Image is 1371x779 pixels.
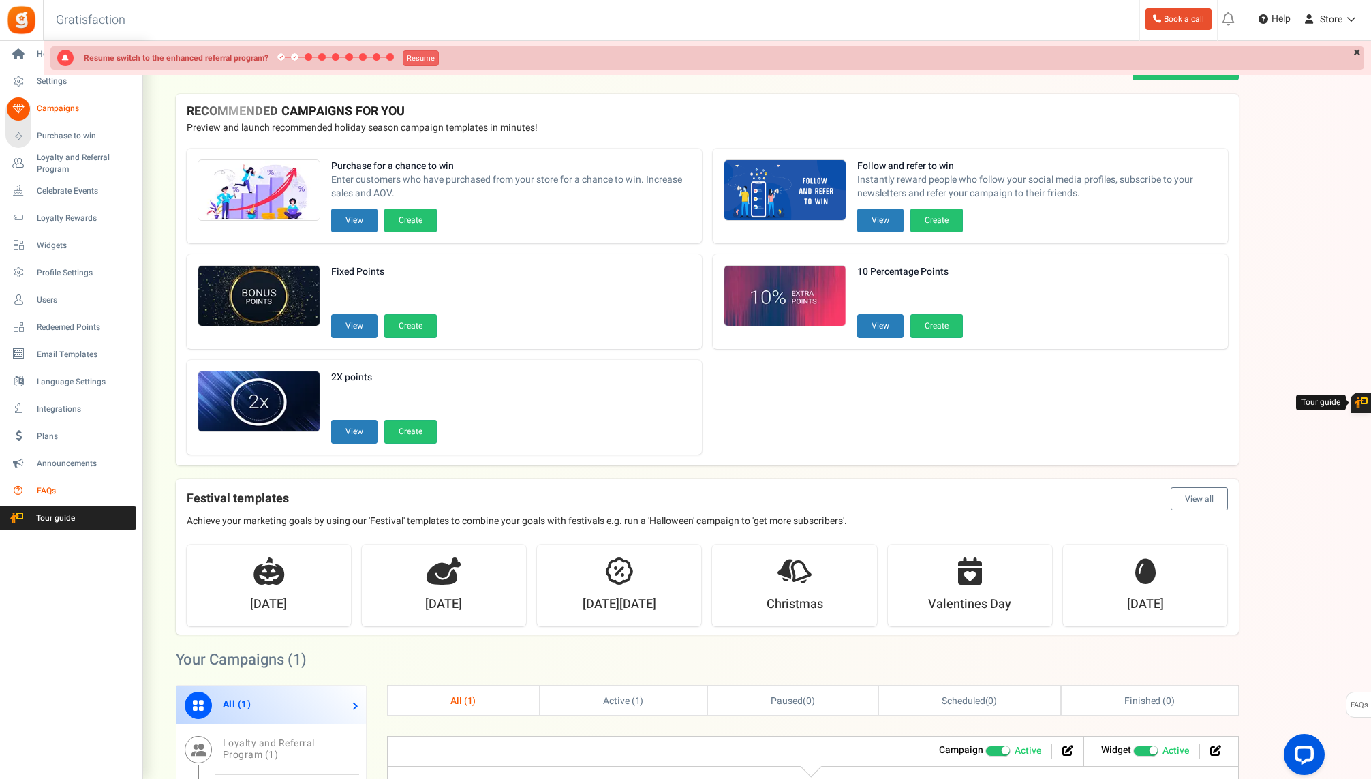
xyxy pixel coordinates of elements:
[37,431,132,442] span: Plans
[37,185,132,197] span: Celebrate Events
[37,322,132,333] span: Redeemed Points
[223,736,315,762] span: Loyalty and Referral Program ( )
[942,694,997,708] span: ( )
[5,288,136,311] a: Users
[1101,743,1131,757] strong: Widget
[1015,744,1041,758] span: Active
[1296,395,1346,410] div: Tour guide
[5,125,136,148] a: Purchase to win
[724,160,846,222] img: Recommended Campaigns
[5,479,136,502] a: FAQs
[37,213,132,224] span: Loyalty Rewards
[1145,8,1212,30] a: Book a call
[223,697,251,712] span: All ( )
[425,596,462,613] strong: [DATE]
[41,7,140,34] h3: Gratisfaction
[1171,487,1228,510] button: View all
[37,294,132,306] span: Users
[331,209,378,232] button: View
[187,121,1228,135] p: Preview and launch recommended holiday season campaign templates in minutes!
[37,240,132,251] span: Widgets
[5,261,136,284] a: Profile Settings
[467,694,473,708] span: 1
[857,209,904,232] button: View
[724,266,846,327] img: Recommended Campaigns
[771,694,803,708] span: Paused
[5,152,136,175] a: Loyalty and Referral Program
[384,314,437,338] button: Create
[331,159,691,173] strong: Purchase for a chance to win
[5,234,136,257] a: Widgets
[187,487,1228,510] h4: Festival templates
[5,397,136,421] a: Integrations
[37,103,132,114] span: Campaigns
[5,425,136,448] a: Plans
[331,314,378,338] button: View
[198,160,320,222] img: Recommended Campaigns
[857,173,1217,200] span: Instantly reward people who follow your social media profiles, subscribe to your newsletters and ...
[331,265,437,279] strong: Fixed Points
[37,48,132,60] span: Home
[942,694,985,708] span: Scheduled
[331,371,437,384] strong: 2X points
[635,694,641,708] span: 1
[5,207,136,230] a: Loyalty Rewards
[5,452,136,475] a: Announcements
[450,694,476,708] span: All ( )
[1350,692,1368,718] span: FAQs
[331,420,378,444] button: View
[939,743,983,757] strong: Campaign
[37,376,132,388] span: Language Settings
[857,265,963,279] strong: 10 Percentage Points
[857,159,1217,173] strong: Follow and refer to win
[6,5,37,35] img: Gratisfaction
[187,105,1228,119] h4: RECOMMENDED CAMPAIGNS FOR YOU
[5,43,136,66] a: Home
[84,51,268,63] span: Resume switch to the enhanced referral program?
[403,50,439,66] a: Resume
[928,596,1011,613] strong: Valentines Day
[5,70,136,93] a: Settings
[250,596,287,613] strong: [DATE]
[6,513,102,524] span: Tour guide
[806,694,812,708] span: 0
[603,694,644,708] span: Active ( )
[1166,694,1171,708] span: 0
[268,748,275,762] span: 1
[37,403,132,415] span: Integrations
[293,649,301,671] span: 1
[767,596,823,613] strong: Christmas
[1350,46,1364,60] a: ×
[583,596,656,613] strong: [DATE][DATE]
[187,515,1228,528] p: Achieve your marketing goals by using our 'Festival' templates to combine your goals with festiva...
[384,420,437,444] button: Create
[37,267,132,279] span: Profile Settings
[198,371,320,433] img: Recommended Campaigns
[1127,596,1164,613] strong: [DATE]
[771,694,815,708] span: ( )
[1320,12,1342,27] span: Store
[37,152,136,175] span: Loyalty and Referral Program
[241,697,247,712] span: 1
[910,314,963,338] button: Create
[1162,744,1189,758] span: Active
[1253,8,1296,30] a: Help
[384,209,437,232] button: Create
[37,76,132,87] span: Settings
[331,173,691,200] span: Enter customers who have purchased from your store for a chance to win. Increase sales and AOV.
[988,694,993,708] span: 0
[37,130,132,142] span: Purchase to win
[5,316,136,339] a: Redeemed Points
[5,179,136,202] a: Celebrate Events
[1268,12,1291,26] span: Help
[176,653,307,667] h2: Your Campaigns ( )
[37,349,132,361] span: Email Templates
[37,485,132,497] span: FAQs
[198,266,320,327] img: Recommended Campaigns
[1124,694,1175,708] span: Finished ( )
[5,370,136,393] a: Language Settings
[37,458,132,470] span: Announcements
[857,314,904,338] button: View
[910,209,963,232] button: Create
